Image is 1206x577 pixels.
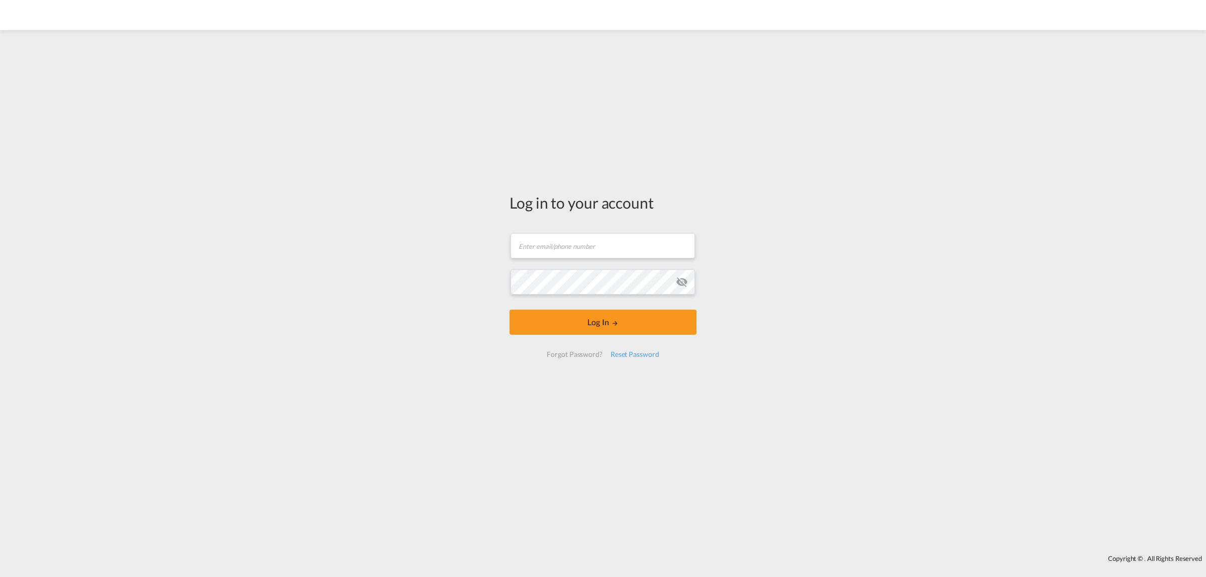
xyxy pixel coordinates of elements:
[511,233,695,258] input: Enter email/phone number
[676,276,688,288] md-icon: icon-eye-off
[510,192,696,213] div: Log in to your account
[510,310,696,335] button: LOGIN
[607,345,663,363] div: Reset Password
[543,345,606,363] div: Forgot Password?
